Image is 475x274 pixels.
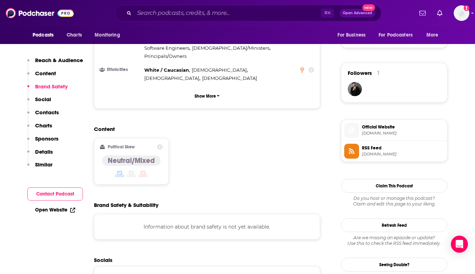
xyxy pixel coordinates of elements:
p: Details [35,148,53,155]
span: New [362,4,375,11]
span: RSS Feed [362,145,444,151]
button: Details [27,148,53,161]
div: Open Intercom Messenger [451,236,468,253]
p: Reach & Audience [35,57,83,64]
img: User Profile [454,5,469,21]
span: Logged in as HughE [454,5,469,21]
p: Sponsors [35,135,58,142]
p: Similar [35,161,52,168]
span: , [144,44,190,52]
span: Principals/Owners [144,53,186,59]
span: Open Advanced [343,11,372,15]
p: Show More [195,94,216,99]
button: Open AdvancedNew [340,9,375,17]
button: Contacts [27,109,59,122]
span: , [144,66,190,74]
button: Similar [27,161,52,174]
span: Monitoring [95,30,120,40]
button: Reach & Audience [27,57,83,70]
span: fintechtakes.com [362,131,444,136]
h2: Brand Safety & Suitability [94,202,158,208]
span: [DEMOGRAPHIC_DATA] [192,67,247,73]
div: 1 [378,70,379,76]
span: , [192,66,248,74]
span: Charts [67,30,82,40]
span: For Business [337,30,365,40]
button: Refresh Feed [341,218,447,232]
a: Show notifications dropdown [434,7,445,19]
svg: Add a profile image [464,5,469,11]
div: Claim and edit this page to your liking. [341,196,447,207]
a: Show notifications dropdown [417,7,429,19]
h2: Socials [94,257,320,263]
button: Sponsors [27,135,58,148]
p: Charts [35,122,52,129]
button: open menu [332,28,374,42]
button: open menu [421,28,447,42]
span: , [144,74,200,82]
button: Content [27,70,56,83]
button: Show profile menu [454,5,469,21]
button: Claim This Podcast [341,179,447,193]
button: Contact Podcast [27,187,83,201]
h3: Ethnicities [100,67,141,72]
button: open menu [90,28,129,42]
span: Software Engineers [144,45,189,51]
h4: Neutral/Mixed [108,156,155,165]
button: Show More [100,89,314,103]
span: [DEMOGRAPHIC_DATA] [144,75,199,81]
h2: Content [94,126,314,132]
button: open menu [374,28,423,42]
span: [DEMOGRAPHIC_DATA] [202,75,257,81]
span: White / Caucasian [144,67,189,73]
span: [DEMOGRAPHIC_DATA]/Ministers [192,45,269,51]
span: More [426,30,438,40]
span: Official Website [362,124,444,130]
div: Search podcasts, credits, & more... [115,5,381,21]
span: Podcasts [33,30,54,40]
input: Search podcasts, credits, & more... [134,7,321,19]
p: Social [35,96,51,103]
span: feeds.megaphone.fm [362,152,444,157]
p: Brand Safety [35,83,68,90]
div: Are we missing an episode or update? Use this to check the RSS feed immediately. [341,235,447,246]
a: Official Website[DOMAIN_NAME] [344,123,444,138]
a: Seeing Double? [341,258,447,272]
a: Charts [62,28,86,42]
div: Information about brand safety is not yet available. [94,214,320,240]
a: RSS Feed[DOMAIN_NAME] [344,144,444,159]
h2: Political Skew [108,144,135,149]
p: Contacts [35,109,59,116]
img: Podchaser - Follow, Share and Rate Podcasts [6,6,74,20]
button: open menu [28,28,63,42]
button: Charts [27,122,52,135]
button: Social [27,96,51,109]
span: , [192,44,270,52]
a: Open Website [35,207,75,213]
p: Content [35,70,56,77]
img: JohirMia [348,82,362,96]
button: Brand Safety [27,83,68,96]
span: Do you host or manage this podcast? [341,196,447,201]
span: Followers [348,70,372,76]
span: For Podcasters [379,30,413,40]
span: ⌘ K [321,9,334,18]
